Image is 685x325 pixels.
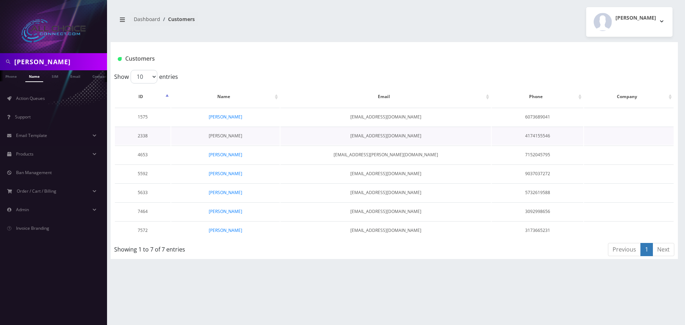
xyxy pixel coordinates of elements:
[209,171,242,177] a: [PERSON_NAME]
[16,169,52,176] span: Ban Management
[492,146,583,164] td: 7152045795
[640,243,653,256] a: 1
[608,243,641,256] a: Previous
[67,70,84,81] a: Email
[115,146,171,164] td: 4653
[16,95,45,101] span: Action Queues
[209,114,242,120] a: [PERSON_NAME]
[492,202,583,220] td: 3092998656
[115,86,171,107] th: ID: activate to sort column descending
[115,108,171,126] td: 1575
[280,183,491,202] td: [EMAIL_ADDRESS][DOMAIN_NAME]
[492,183,583,202] td: 5732619588
[114,242,342,254] div: Showing 1 to 7 of 7 entries
[584,86,674,107] th: Company: activate to sort column ascending
[16,151,34,157] span: Products
[586,7,673,37] button: [PERSON_NAME]
[280,164,491,183] td: [EMAIL_ADDRESS][DOMAIN_NAME]
[118,55,577,62] h1: Customers
[615,15,656,21] h2: [PERSON_NAME]
[114,70,178,83] label: Show entries
[14,55,105,68] input: Search in Company
[280,221,491,239] td: [EMAIL_ADDRESS][DOMAIN_NAME]
[115,183,171,202] td: 5633
[115,202,171,220] td: 7464
[209,189,242,195] a: [PERSON_NAME]
[115,164,171,183] td: 5592
[15,114,31,120] span: Support
[280,146,491,164] td: [EMAIL_ADDRESS][PERSON_NAME][DOMAIN_NAME]
[17,188,56,194] span: Order / Cart / Billing
[21,19,86,42] img: All Choice Connect
[209,133,242,139] a: [PERSON_NAME]
[492,127,583,145] td: 4174155546
[171,86,280,107] th: Name: activate to sort column ascending
[2,70,20,81] a: Phone
[116,12,389,32] nav: breadcrumb
[492,221,583,239] td: 3173665231
[134,16,160,22] a: Dashboard
[280,108,491,126] td: [EMAIL_ADDRESS][DOMAIN_NAME]
[280,86,491,107] th: Email: activate to sort column ascending
[115,221,171,239] td: 7572
[16,132,47,138] span: Email Template
[131,70,157,83] select: Showentries
[89,70,113,81] a: Company
[653,243,674,256] a: Next
[280,127,491,145] td: [EMAIL_ADDRESS][DOMAIN_NAME]
[280,202,491,220] td: [EMAIL_ADDRESS][DOMAIN_NAME]
[16,225,49,231] span: Invoice Branding
[492,108,583,126] td: 6073689041
[48,70,62,81] a: SIM
[209,208,242,214] a: [PERSON_NAME]
[209,227,242,233] a: [PERSON_NAME]
[209,152,242,158] a: [PERSON_NAME]
[16,207,29,213] span: Admin
[160,15,195,23] li: Customers
[25,70,43,82] a: Name
[492,86,583,107] th: Phone: activate to sort column ascending
[115,127,171,145] td: 2338
[492,164,583,183] td: 9037037272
